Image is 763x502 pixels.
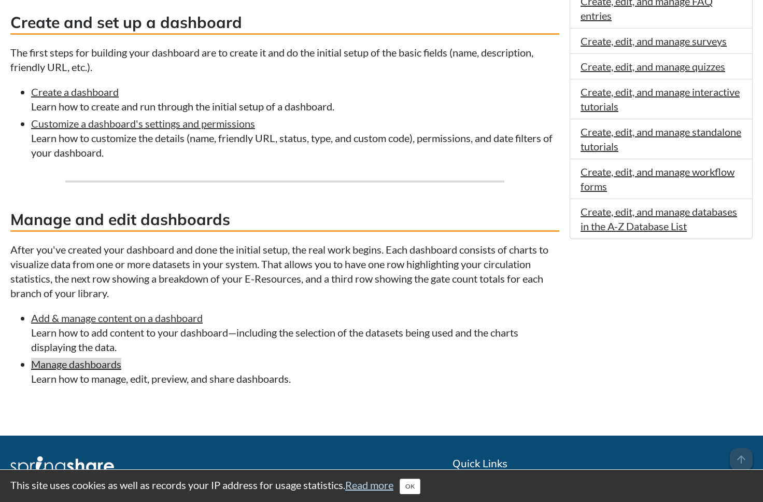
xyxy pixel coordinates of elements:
[581,86,740,113] a: Create, edit, and manage interactive tutorials
[730,448,753,471] span: arrow_upward
[581,205,737,232] a: Create, edit, and manage databases in the A-Z Database List
[31,86,119,98] a: Create a dashboard
[31,311,559,354] li: Learn how to add content to your dashboard—including the selection of the datasets being used and...
[31,117,255,130] a: Customize a dashboard's settings and permissions
[10,11,559,35] h3: Create and set up a dashboard
[31,357,559,386] li: Learn how to manage, edit, preview, and share dashboards.
[581,35,727,47] a: Create, edit, and manage surveys
[400,479,420,494] button: Close
[453,456,753,471] h2: Quick Links
[10,208,559,232] h3: Manage and edit dashboards
[730,449,753,462] a: arrow_upward
[345,479,393,491] a: Read more
[581,165,734,192] a: Create, edit, and manage workflow forms
[10,45,559,74] p: The first steps for building your dashboard are to create it and do the initial setup of the basi...
[31,85,559,114] li: Learn how to create and run through the initial setup of a dashboard.
[10,456,114,476] img: Springshare
[10,242,559,300] p: After you've created your dashboard and done the initial setup, the real work begins. Each dashbo...
[581,125,741,152] a: Create, edit, and manage standalone tutorials
[31,312,203,324] a: Add & manage content on a dashboard
[31,116,559,160] li: Learn how to customize the details (name, friendly URL, status, type, and custom code), permissio...
[581,60,725,73] a: Create, edit, and manage quizzes
[31,358,121,370] a: Manage dashboards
